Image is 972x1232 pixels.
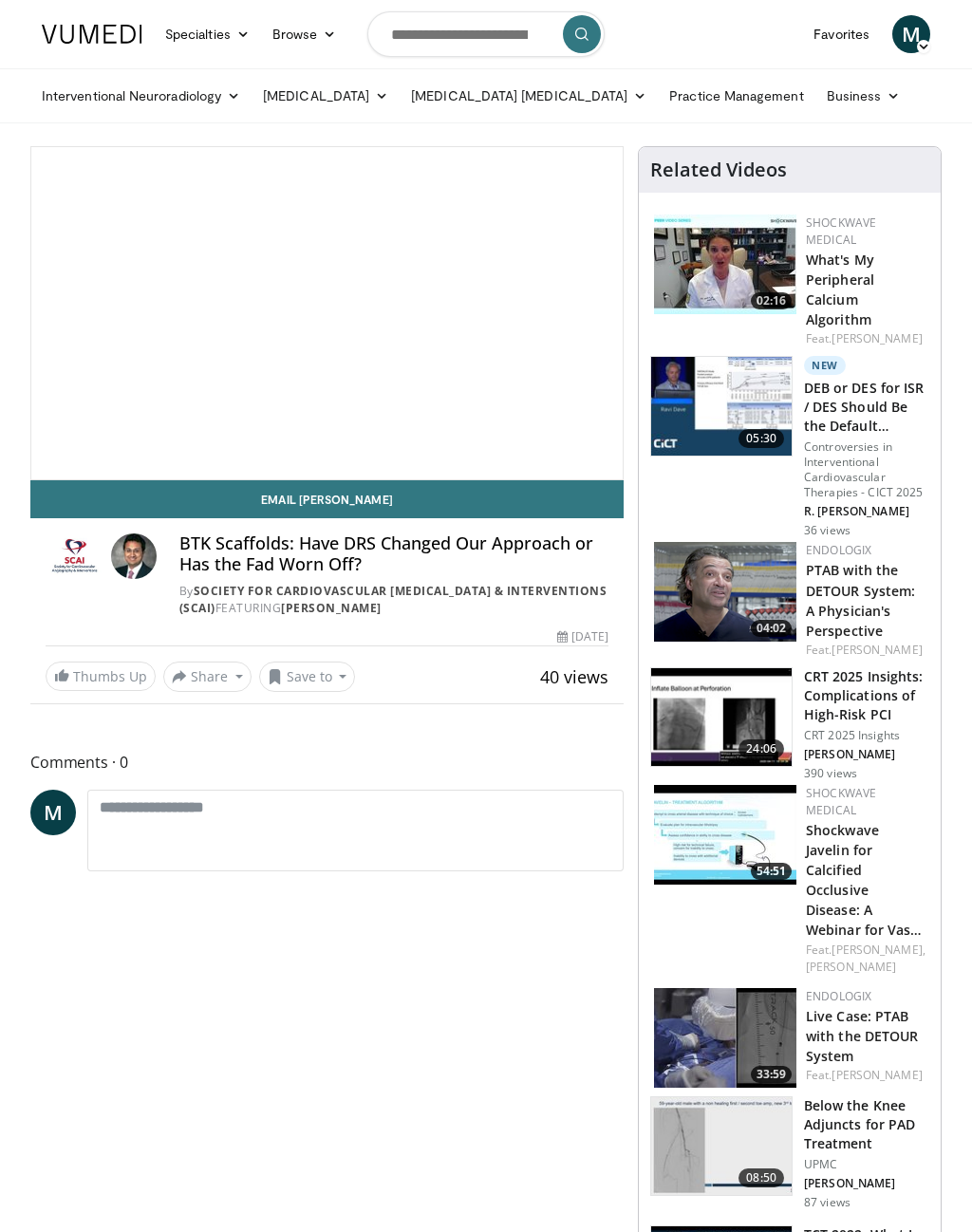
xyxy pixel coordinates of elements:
[30,77,252,115] a: Interventional Neuroradiology
[400,77,658,115] a: [MEDICAL_DATA] [MEDICAL_DATA]
[42,25,142,44] img: VuMedi Logo
[252,77,400,115] a: [MEDICAL_DATA]
[179,583,607,616] a: Society for Cardiovascular [MEDICAL_DATA] & Interventions (SCAI)
[654,988,796,1088] a: 33:59
[804,523,850,538] p: 36 views
[804,356,846,375] p: New
[738,1168,784,1187] span: 08:50
[163,662,252,692] button: Share
[806,1007,919,1065] a: Live Case: PTAB with the DETOUR System
[557,628,608,645] div: [DATE]
[832,942,925,958] a: [PERSON_NAME],
[30,480,624,518] a: Email [PERSON_NAME]
[815,77,912,115] a: Business
[806,542,872,558] a: Endologix
[367,11,605,57] input: Search topics, interventions
[751,620,792,637] span: 04:02
[654,215,796,314] img: c8f46e6e-f21c-4b6e-97b9-9c3ec90914eb.150x105_q85_crop-smart_upscale.jpg
[654,215,796,314] a: 02:16
[806,821,923,940] a: Shockwave Javelin for Calcified Occlusive Disease: A Webinar for Vas…
[650,159,787,181] h4: Related Videos
[259,662,356,692] button: Save to
[806,330,925,347] div: Feat.
[806,642,925,659] div: Feat.
[806,942,925,976] div: Feat.
[804,439,929,500] p: Controversies in Interventional Cardiovascular Therapies - CICT 2025
[806,1067,925,1084] div: Feat.
[651,1097,792,1196] img: c9ecae14-e1d7-4892-ae88-25430d073879.150x105_q85_crop-smart_upscale.jpg
[651,357,792,456] img: 01ccff62-7464-4a9a-a1ef-b5dbe761bfa5.150x105_q85_crop-smart_upscale.jpg
[804,747,929,762] p: [PERSON_NAME]
[179,583,608,617] div: By FEATURING
[654,542,796,642] a: 04:02
[154,15,261,53] a: Specialties
[804,728,929,743] p: CRT 2025 Insights
[804,1176,929,1191] p: [PERSON_NAME]
[650,667,929,781] a: 24:06 CRT 2025 Insights: Complications of High-Risk PCI CRT 2025 Insights [PERSON_NAME] 390 views
[751,1066,792,1083] span: 33:59
[261,15,348,53] a: Browse
[804,1195,850,1210] p: 87 views
[540,665,608,688] span: 40 views
[658,77,814,115] a: Practice Management
[46,662,156,691] a: Thumbs Up
[832,642,922,658] a: [PERSON_NAME]
[281,600,382,616] a: [PERSON_NAME]
[806,215,877,248] a: Shockwave Medical
[651,668,792,767] img: e2da8e4d-ee57-40f0-a4dc-78538309bdad.150x105_q85_crop-smart_upscale.jpg
[806,561,915,639] a: PTAB with the DETOUR System: A Physician's Perspective
[654,988,796,1088] img: ef411eda-9e04-49dd-9f9e-15378c486a06.150x105_q85_crop-smart_upscale.jpg
[806,785,877,818] a: Shockwave Medical
[804,667,929,724] h3: CRT 2025 Insights: Complications of High-Risk PCI
[892,15,930,53] a: M
[111,533,157,579] img: Avatar
[806,988,872,1004] a: Endologix
[804,766,857,781] p: 390 views
[30,750,624,775] span: Comments 0
[179,533,608,574] h4: BTK Scaffolds: Have DRS Changed Our Approach or Has the Fad Worn Off?
[806,959,896,975] a: [PERSON_NAME]
[650,1096,929,1210] a: 08:50 Below the Knee Adjuncts for PAD Treatment UPMC [PERSON_NAME] 87 views
[832,330,922,346] a: [PERSON_NAME]
[804,1096,929,1153] h3: Below the Knee Adjuncts for PAD Treatment
[654,542,796,642] img: 212727b6-5f65-4615-8680-d0e4d57e9e53.png.150x105_q85_crop-smart_upscale.png
[654,785,796,885] a: 54:51
[806,251,874,328] a: What's My Peripheral Calcium Algorithm
[804,1157,929,1172] p: UPMC
[751,292,792,309] span: 02:16
[654,785,796,885] img: 89fc5641-71dc-4e82-b24e-39db20c25ff5.150x105_q85_crop-smart_upscale.jpg
[738,429,784,448] span: 05:30
[46,533,103,579] img: Society for Cardiovascular Angiography & Interventions (SCAI)
[802,15,881,53] a: Favorites
[832,1067,922,1083] a: [PERSON_NAME]
[804,379,929,436] h3: DEB or DES for ISR / DES Should Be the Default Strategy After [MEDICAL_DATA] …
[804,504,929,519] p: R. [PERSON_NAME]
[738,739,784,758] span: 24:06
[31,147,623,479] video-js: Video Player
[751,863,792,880] span: 54:51
[30,790,76,835] a: M
[650,356,929,538] a: 05:30 New DEB or DES for ISR / DES Should Be the Default Strategy After [MEDICAL_DATA] … Controve...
